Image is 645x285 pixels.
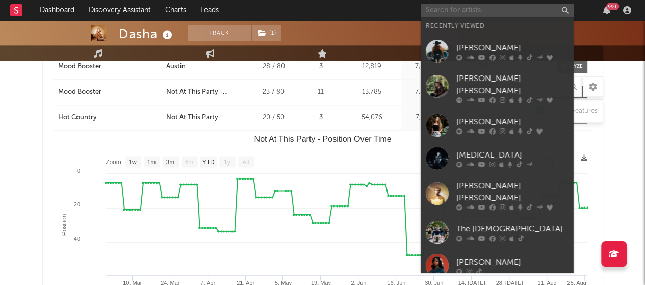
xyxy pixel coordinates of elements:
div: 3 [302,62,340,72]
text: 3m [166,159,174,166]
div: 11 [302,87,340,97]
text: 6m [185,159,193,166]
div: [MEDICAL_DATA] [456,149,569,161]
a: [PERSON_NAME] [PERSON_NAME] [421,68,574,109]
div: 54,076 [345,113,399,123]
text: 0 [76,168,80,174]
div: [PERSON_NAME] [456,256,569,268]
div: 7,847,406 [404,62,457,72]
div: 28 / 80 [251,62,297,72]
div: [PERSON_NAME] [PERSON_NAME] [456,73,569,97]
a: [MEDICAL_DATA] [421,142,574,175]
div: 13,785 [345,87,399,97]
div: Dasha [119,25,175,42]
a: [PERSON_NAME] [421,109,574,142]
div: 12,819 [345,62,399,72]
text: 20 [73,201,80,208]
div: [PERSON_NAME] [456,116,569,128]
a: Mood Booster [58,62,161,72]
input: Search for artists [421,4,574,17]
div: [PERSON_NAME] [PERSON_NAME] [456,180,569,204]
button: 99+ [603,6,610,14]
div: 99 + [606,3,619,10]
a: [PERSON_NAME] [421,249,574,282]
text: YTD [202,159,214,166]
div: 7,847,406 [404,87,457,97]
a: The [DEMOGRAPHIC_DATA] [421,216,574,249]
div: Mood Booster [58,62,101,72]
text: Zoom [106,159,121,166]
div: 7,667,308 [404,113,457,123]
div: 20 / 50 [251,113,297,123]
div: Recently Viewed [426,20,569,32]
text: 1w [128,159,137,166]
div: Austin [166,62,186,72]
div: The [DEMOGRAPHIC_DATA] [456,223,569,235]
text: 1m [147,159,156,166]
a: [PERSON_NAME] [421,35,574,68]
text: 40 [73,236,80,242]
div: Hot Country [58,113,97,123]
button: (1) [252,25,281,41]
div: [PERSON_NAME] [456,42,569,54]
div: 3 [302,113,340,123]
a: [PERSON_NAME] [PERSON_NAME] [421,175,574,216]
a: Hot Country [58,113,161,123]
text: Position [61,214,68,236]
div: Not At This Party [166,113,218,123]
text: Not At This Party - Position Over Time [254,135,391,143]
div: Mood Booster [58,87,101,97]
span: ( 1 ) [251,25,281,41]
div: Not At This Party - [PERSON_NAME] Remix [166,87,246,97]
div: 23 / 80 [251,87,297,97]
a: Mood Booster [58,87,161,97]
text: All [242,159,249,166]
button: Track [188,25,251,41]
text: 1y [223,159,230,166]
